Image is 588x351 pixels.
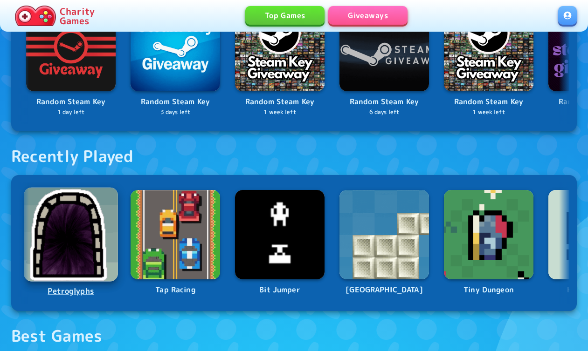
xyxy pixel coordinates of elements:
[444,190,533,279] img: Logo
[24,188,118,282] img: Logo
[444,284,533,296] p: Tiny Dungeon
[26,2,116,91] img: Logo
[131,2,220,117] a: LogoRandom Steam Key3 days left
[235,190,325,296] a: LogoBit Jumper
[11,146,134,166] div: Recently Played
[235,190,325,279] img: Logo
[26,96,116,108] p: Random Steam Key
[339,2,429,117] a: LogoRandom Steam Key6 days left
[11,4,98,28] a: Charity Games
[339,190,429,279] img: Logo
[235,2,325,91] img: Logo
[131,284,220,296] p: Tap Racing
[26,2,116,117] a: LogoRandom Steam Key1 day left
[235,108,325,117] p: 1 week left
[131,190,220,279] img: Logo
[235,2,325,117] a: LogoRandom Steam Key1 week left
[131,190,220,296] a: LogoTap Racing
[339,96,429,108] p: Random Steam Key
[328,6,408,25] a: Giveaways
[26,108,116,117] p: 1 day left
[131,96,220,108] p: Random Steam Key
[235,284,325,296] p: Bit Jumper
[131,2,220,91] img: Logo
[444,96,533,108] p: Random Steam Key
[25,189,117,297] a: LogoPetroglyphs
[245,6,325,25] a: Top Games
[444,190,533,296] a: LogoTiny Dungeon
[444,2,533,91] img: Logo
[339,284,429,296] p: [GEOGRAPHIC_DATA]
[339,2,429,91] img: Logo
[60,7,95,25] p: Charity Games
[339,108,429,117] p: 6 days left
[235,96,325,108] p: Random Steam Key
[339,190,429,296] a: Logo[GEOGRAPHIC_DATA]
[11,326,103,345] div: Best Games
[15,6,56,26] img: Charity.Games
[444,108,533,117] p: 1 week left
[444,2,533,117] a: LogoRandom Steam Key1 week left
[131,108,220,117] p: 3 days left
[25,285,117,297] p: Petroglyphs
